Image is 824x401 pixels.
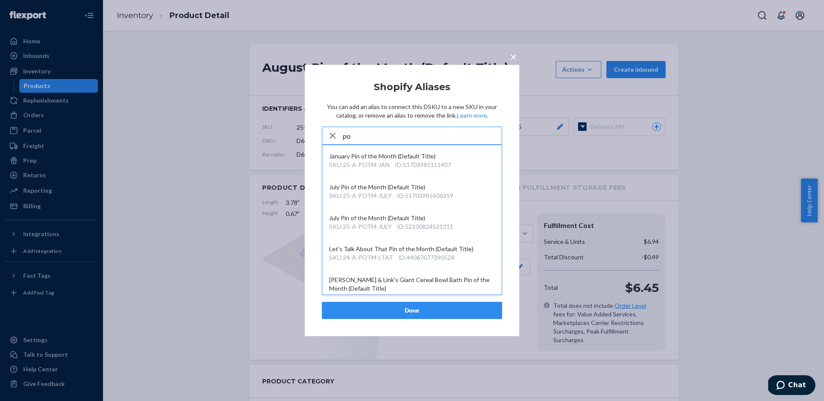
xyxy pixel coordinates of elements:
[510,49,517,64] span: ×
[329,214,495,222] div: July Pin of the Month (Default Title)
[329,253,393,262] div: SKU : 24-A-POTM-LTAT
[329,245,495,253] div: Let's Talk About That Pin of the Month (Default Title)
[329,276,495,293] div: [PERSON_NAME] & Link's Giant Cereal Bowl Bath Pin of the Month (Default Title)
[322,103,502,120] p: You can add an alias to connect this DSKU to a new SKU in your catalog, or remove an alias to rem...
[329,152,495,161] div: January Pin of the Month (Default Title)
[329,191,392,200] div: SKU : 25-A-POTM-JULY
[768,375,815,397] iframe: Opens a widget where you can chat to one of our agents
[398,253,454,262] div: ID : 44067077390524
[329,183,495,191] div: July Pin of the Month (Default Title)
[322,269,502,308] button: [PERSON_NAME] & Link's Giant Cereal Bowl Bath Pin of the Month (Default Title)SKU:24-A-POTM-CEREA...
[322,238,502,269] button: Let's Talk About That Pin of the Month (Default Title)SKU:24-A-POTM-LTATID:44067077390524
[329,161,390,169] div: SKU : 25-A-POTM-JAN
[397,222,453,231] div: ID : 52100824531311
[322,145,502,176] button: January Pin of the Month (Default Title)SKU:25-A-POTM-JANID:51703985111407
[322,207,502,238] button: July Pin of the Month (Default Title)SKU:25-A-POTM-JULYID:52100824531311
[406,293,462,301] div: ID : 44006084149436
[329,293,401,301] div: SKU : 24-A-POTM-CEREAL
[322,82,502,92] h2: Shopify Aliases
[322,176,502,207] button: July Pin of the Month (Default Title)SKU:25-A-POTM-JULYID:51703985406319
[395,161,451,169] div: ID : 51703985111407
[397,191,453,200] div: ID : 51703985406319
[343,127,502,144] input: Search and add products
[329,222,392,231] div: SKU : 25-A-POTM-JULY
[457,112,487,119] a: Learn more
[322,302,502,319] button: Done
